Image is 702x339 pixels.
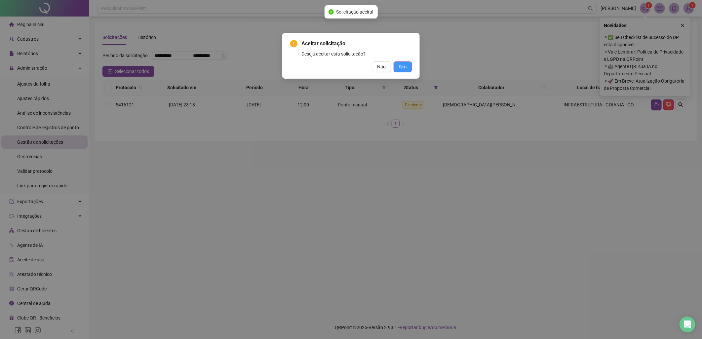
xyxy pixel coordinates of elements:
[290,40,297,47] span: exclamation-circle
[336,8,374,16] span: Solicitação aceita!
[301,40,412,48] span: Aceitar solicitação
[394,61,412,72] button: Sim
[680,317,695,332] div: Open Intercom Messenger
[372,61,391,72] button: Não
[399,63,407,70] span: Sim
[301,50,412,57] div: Deseja aceitar esta solicitação?
[329,9,334,15] span: check-circle
[377,63,386,70] span: Não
